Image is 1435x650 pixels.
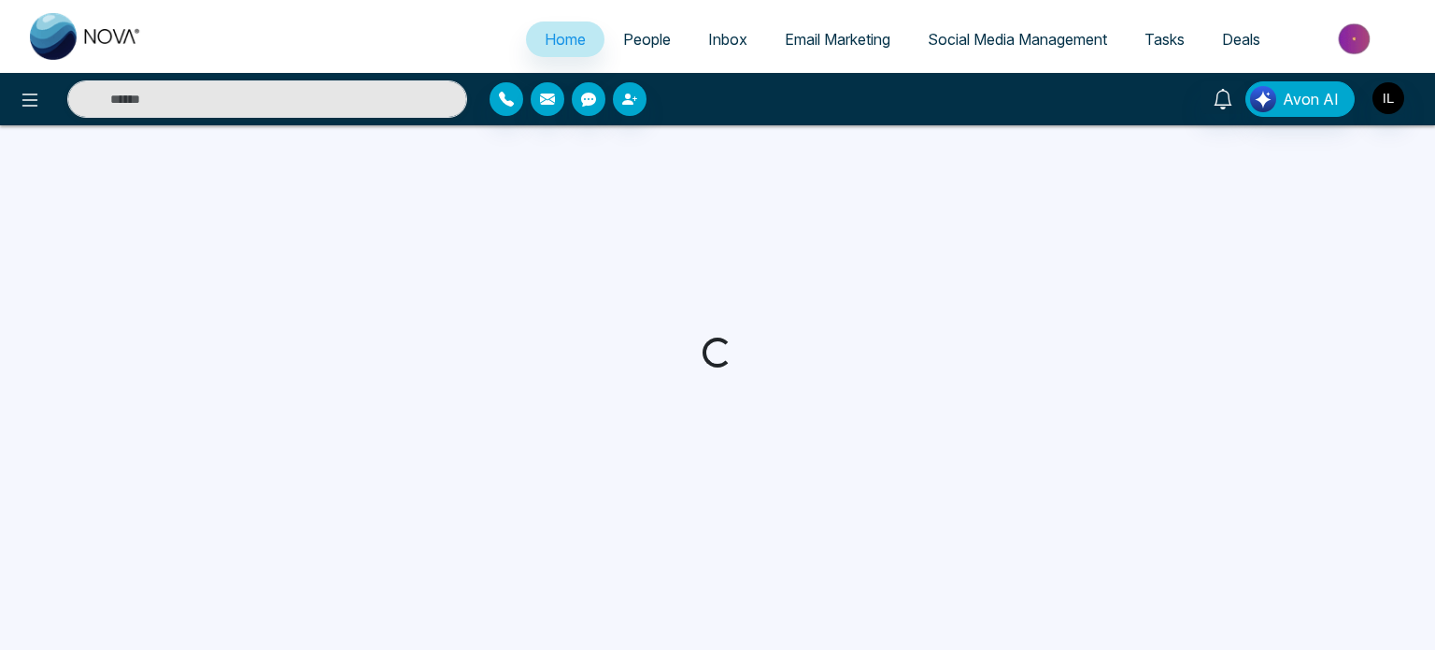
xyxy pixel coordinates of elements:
span: Inbox [708,30,747,49]
button: Avon AI [1245,81,1355,117]
a: Email Marketing [766,22,909,57]
a: Deals [1203,22,1279,57]
span: Deals [1222,30,1260,49]
span: Email Marketing [785,30,890,49]
img: Market-place.gif [1288,18,1424,60]
span: Social Media Management [928,30,1107,49]
span: Tasks [1144,30,1185,49]
img: User Avatar [1372,82,1404,114]
span: Home [545,30,586,49]
img: Nova CRM Logo [30,13,142,60]
span: Avon AI [1283,88,1339,110]
a: Social Media Management [909,22,1126,57]
a: Inbox [689,22,766,57]
a: People [604,22,689,57]
a: Home [526,22,604,57]
span: People [623,30,671,49]
a: Tasks [1126,22,1203,57]
img: Lead Flow [1250,86,1276,112]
